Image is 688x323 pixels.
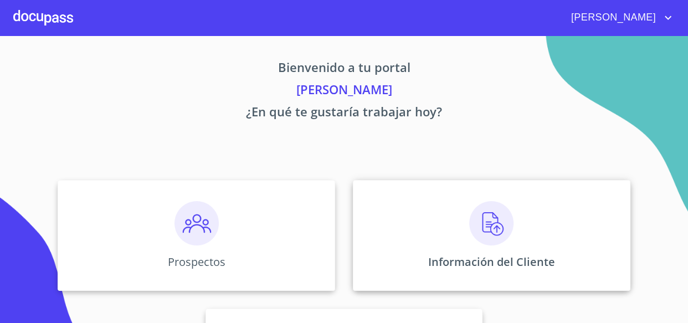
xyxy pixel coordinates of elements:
img: prospectos.png [174,201,219,245]
p: Bienvenido a tu portal [13,58,675,80]
p: Información del Cliente [428,254,555,269]
button: account of current user [563,9,675,27]
p: ¿En qué te gustaría trabajar hoy? [13,102,675,125]
span: [PERSON_NAME] [563,9,661,27]
img: carga.png [469,201,514,245]
p: [PERSON_NAME] [13,80,675,102]
p: Prospectos [168,254,225,269]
